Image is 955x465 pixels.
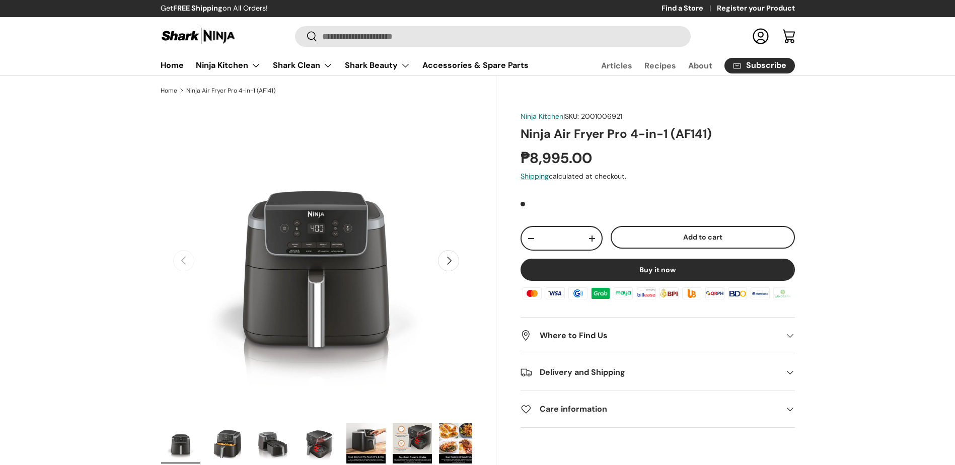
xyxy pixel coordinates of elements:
[772,286,794,301] img: landbank
[273,55,333,75] a: Shark Clean
[567,286,589,301] img: gcash
[544,286,566,301] img: visa
[746,61,786,69] span: Subscribe
[346,423,386,463] img: Ninja Air Fryer Pro 4-in-1 (AF141)
[611,226,795,249] button: Add to cart
[726,286,749,301] img: bdo
[563,112,622,121] span: |
[521,403,778,415] h2: Care information
[207,423,247,463] img: Ninja Air Fryer Pro 4-in-1 (AF141)
[190,55,267,75] summary: Ninja Kitchen
[521,318,794,354] summary: Where to Find Us
[161,26,236,46] img: Shark Ninja Philippines
[196,55,261,75] a: Ninja Kitchen
[161,88,177,94] a: Home
[521,148,595,168] strong: ₱8,995.00
[186,88,275,94] a: Ninja Air Fryer Pro 4-in-1 (AF141)
[439,423,478,463] img: Ninja Air Fryer Pro 4-in-1 (AF141)
[161,423,200,463] img: https://sharkninja.com.ph/products/ninja-air-fryer-pro-4-in-1-af141
[267,55,339,75] summary: Shark Clean
[749,286,771,301] img: metrobank
[422,55,529,75] a: Accessories & Spare Parts
[577,55,795,75] nav: Secondary
[521,259,794,281] button: Buy it now
[161,55,184,75] a: Home
[662,3,717,14] a: Find a Store
[254,423,293,463] img: Ninja Air Fryer Pro 4-in-1 (AF141)
[521,171,794,182] div: calculated at checkout.
[521,172,549,181] a: Shipping
[581,112,622,121] span: 2001006921
[681,286,703,301] img: ubp
[521,391,794,427] summary: Care information
[565,112,579,121] span: SKU:
[173,4,223,13] strong: FREE Shipping
[393,423,432,463] img: Ninja Air Fryer Pro 4-in-1 (AF141)
[521,330,778,342] h2: Where to Find Us
[345,55,410,75] a: Shark Beauty
[658,286,680,301] img: bpi
[590,286,612,301] img: grabpay
[161,86,497,95] nav: Breadcrumbs
[521,366,778,378] h2: Delivery and Shipping
[703,286,725,301] img: qrph
[521,126,794,141] h1: Ninja Air Fryer Pro 4-in-1 (AF141)
[644,56,676,75] a: Recipes
[339,55,416,75] summary: Shark Beauty
[724,58,795,73] a: Subscribe
[601,56,632,75] a: Articles
[612,286,634,301] img: maya
[521,354,794,391] summary: Delivery and Shipping
[521,286,543,301] img: master
[300,423,339,463] img: Ninja Air Fryer Pro 4-in-1 (AF141)
[635,286,657,301] img: billease
[688,56,712,75] a: About
[717,3,795,14] a: Register your Product
[161,55,529,75] nav: Primary
[521,112,563,121] a: Ninja Kitchen
[161,3,268,14] p: Get on All Orders!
